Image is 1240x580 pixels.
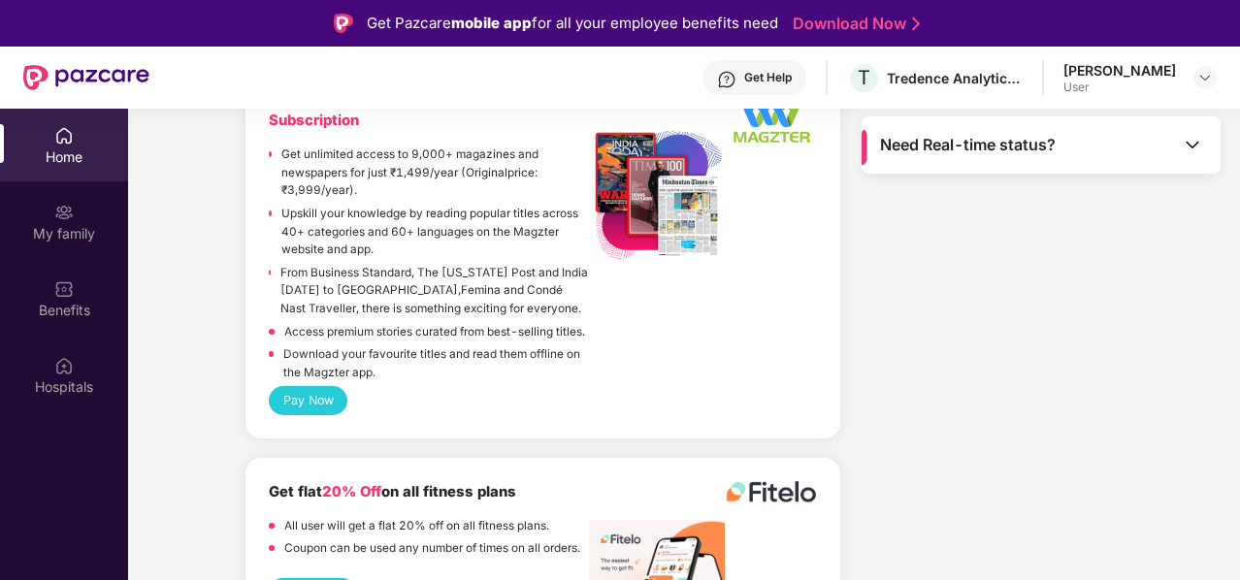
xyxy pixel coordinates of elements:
[54,202,74,221] img: svg+xml;base64,PHN2ZyB3aWR0aD0iMjAiIGhlaWdodD0iMjAiIHZpZXdCb3g9IjAgMCAyMCAyMCIgZmlsbD0ibm9uZSIgeG...
[281,145,589,200] p: Get unlimited access to 9,000+ magazines and newspapers for just ₹1,499/year (Originalprice: ₹3,9...
[283,345,589,381] p: Download your favourite titles and read them offline on the Magzter app.
[912,14,920,34] img: Stroke
[1197,70,1213,85] img: svg+xml;base64,PHN2ZyBpZD0iRHJvcGRvd24tMzJ4MzIiIHhtbG5zPSJodHRwOi8vd3d3LnczLm9yZy8yMDAwL3N2ZyIgd2...
[1183,135,1202,154] img: Toggle Icon
[284,539,580,558] p: Coupon can be used any number of times on all orders.
[334,14,353,33] img: Logo
[717,70,736,89] img: svg+xml;base64,PHN2ZyBpZD0iSGVscC0zMngzMiIgeG1sbnM9Imh0dHA6Ly93d3cudzMub3JnLzIwMDAvc3ZnIiB3aWR0aD...
[281,205,589,259] p: Upskill your knowledge by reading popular titles across 40+ categories and 60+ languages on the M...
[322,483,381,500] span: 20% Off
[451,14,532,32] strong: mobile app
[589,126,725,262] img: Listing%20Image%20-%20Option%201%20-%20Edited.png
[1063,80,1176,95] div: User
[1063,61,1176,80] div: [PERSON_NAME]
[887,69,1023,87] div: Tredence Analytics Solutions Private Limited
[284,323,585,341] p: Access premium stories curated from best-selling titles.
[367,12,778,35] div: Get Pazcare for all your employee benefits need
[880,135,1056,155] span: Need Real-time status?
[269,386,347,414] button: Pay Now
[23,65,149,90] img: New Pazcare Logo
[793,14,914,34] a: Download Now
[726,87,817,146] img: Logo%20-%20Option%202_340x220%20-%20Edited.png
[744,70,792,85] div: Get Help
[54,278,74,298] img: svg+xml;base64,PHN2ZyBpZD0iQmVuZWZpdHMiIHhtbG5zPSJodHRwOi8vd3d3LnczLm9yZy8yMDAwL3N2ZyIgd2lkdGg9Ij...
[726,481,817,503] img: fitelo%20logo.png
[284,517,549,535] p: All user will get a flat 20% off on all fitness plans.
[269,483,516,500] b: Get flat on all fitness plans
[858,66,870,89] span: T
[54,355,74,374] img: svg+xml;base64,PHN2ZyBpZD0iSG9zcGl0YWxzIiB4bWxucz0iaHR0cDovL3d3dy53My5vcmcvMjAwMC9zdmciIHdpZHRoPS...
[280,264,589,318] p: From Business Standard, The [US_STATE] Post and India [DATE] to [GEOGRAPHIC_DATA],Femina and Cond...
[54,125,74,145] img: svg+xml;base64,PHN2ZyBpZD0iSG9tZSIgeG1sbnM9Imh0dHA6Ly93d3cudzMub3JnLzIwMDAvc3ZnIiB3aWR0aD0iMjAiIG...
